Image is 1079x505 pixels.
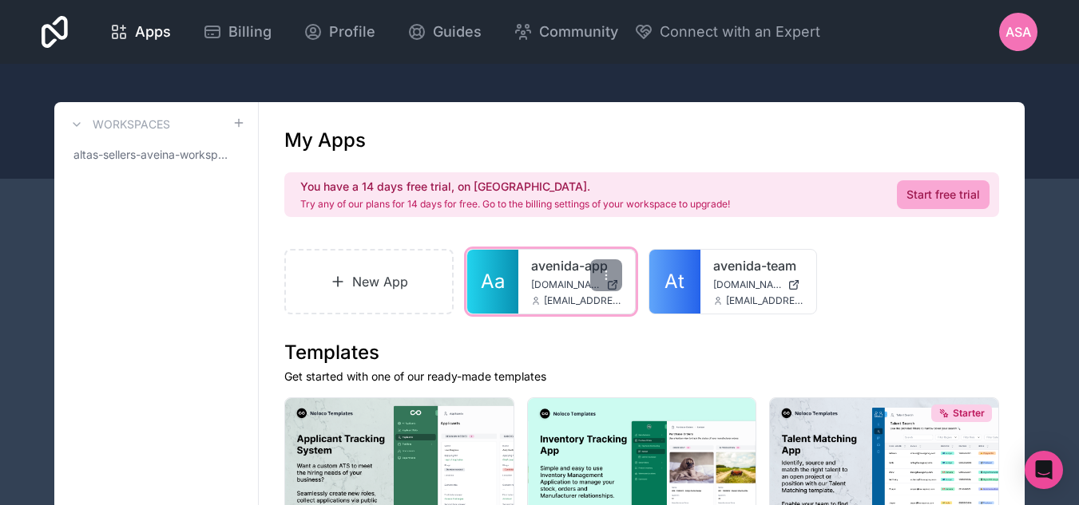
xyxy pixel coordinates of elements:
[291,14,388,49] a: Profile
[634,21,820,43] button: Connect with an Expert
[228,21,272,43] span: Billing
[713,278,782,291] span: [DOMAIN_NAME]
[135,21,171,43] span: Apps
[93,116,170,132] h3: Workspaces
[67,115,170,134] a: Workspaces
[531,278,622,291] a: [DOMAIN_NAME]
[433,21,482,43] span: Guides
[300,198,730,211] p: Try any of our plans for 14 days for free. Go to the billing settings of your workspace to upgrade!
[329,21,375,43] span: Profile
[531,278,600,291] span: [DOMAIN_NAME]
[1006,22,1031,41] span: ASA
[284,128,366,153] h1: My Apps
[649,250,700,314] a: At
[544,294,622,307] span: [EMAIL_ADDRESS][DOMAIN_NAME]
[713,278,804,291] a: [DOMAIN_NAME]
[726,294,804,307] span: [EMAIL_ADDRESS][DOMAIN_NAME]
[97,14,184,49] a: Apps
[395,14,494,49] a: Guides
[660,21,820,43] span: Connect with an Expert
[67,140,245,169] a: altas-sellers-aveina-workspace
[284,369,999,385] p: Get started with one of our ready-made templates
[713,256,804,275] a: avenida-team
[284,249,454,314] a: New App
[467,250,518,314] a: Aa
[501,14,631,49] a: Community
[190,14,284,49] a: Billing
[664,269,684,294] span: At
[897,180,990,209] a: Start free trial
[73,147,232,163] span: altas-sellers-aveina-workspace
[481,269,505,294] span: Aa
[539,21,618,43] span: Community
[300,179,730,195] h2: You have a 14 days free trial, on [GEOGRAPHIC_DATA].
[284,340,999,365] h1: Templates
[1025,451,1063,489] div: Open Intercom Messenger
[531,256,622,275] a: avenida-app
[953,407,985,420] span: Starter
